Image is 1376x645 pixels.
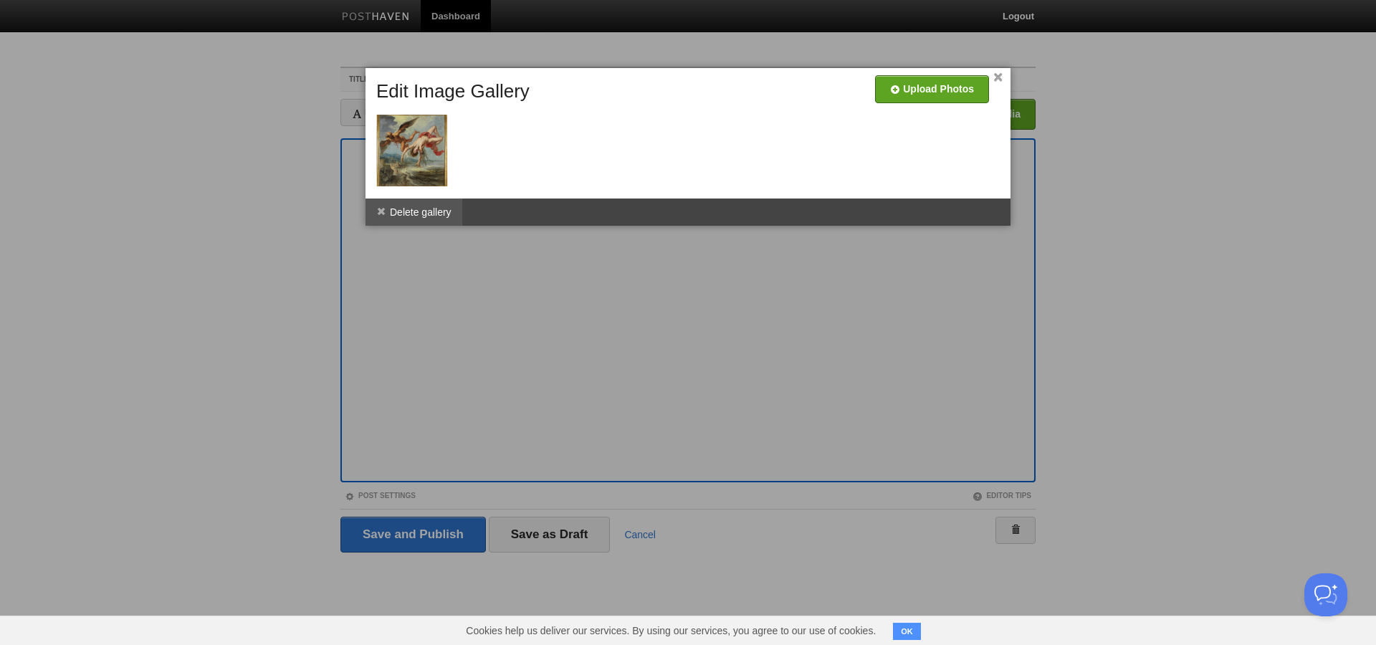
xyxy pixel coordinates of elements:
[376,81,530,102] h5: Edit Image Gallery
[365,199,462,226] li: Delete gallery
[1304,573,1347,616] iframe: Help Scout Beacon - Open
[993,74,1003,82] a: ×
[893,623,921,640] button: OK
[376,115,448,186] img: 1i1fP0AAAAGSURBVAMAdHPZVtZ6ADsAAAAASUVORK5CYII=
[451,616,890,645] span: Cookies help us deliver our services. By using our services, you agree to our use of cookies.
